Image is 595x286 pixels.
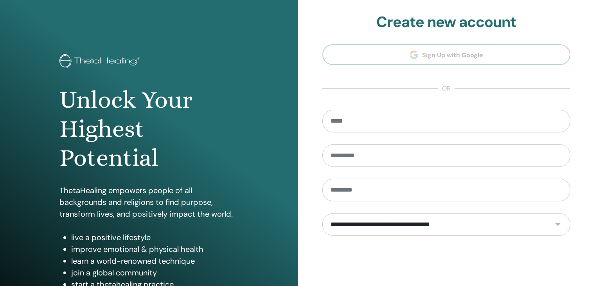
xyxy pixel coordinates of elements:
[71,232,238,243] li: live a positive lifestyle
[71,267,238,279] li: join a global community
[71,243,238,255] li: improve emotional & physical health
[322,13,571,31] h2: Create new account
[71,255,238,267] li: learn a world-renowned technique
[387,248,506,278] iframe: reCAPTCHA
[59,185,238,220] p: ThetaHealing empowers people of all backgrounds and religions to find purpose, transform lives, a...
[438,84,455,93] span: or
[59,85,238,173] h1: Unlock Your Highest Potential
